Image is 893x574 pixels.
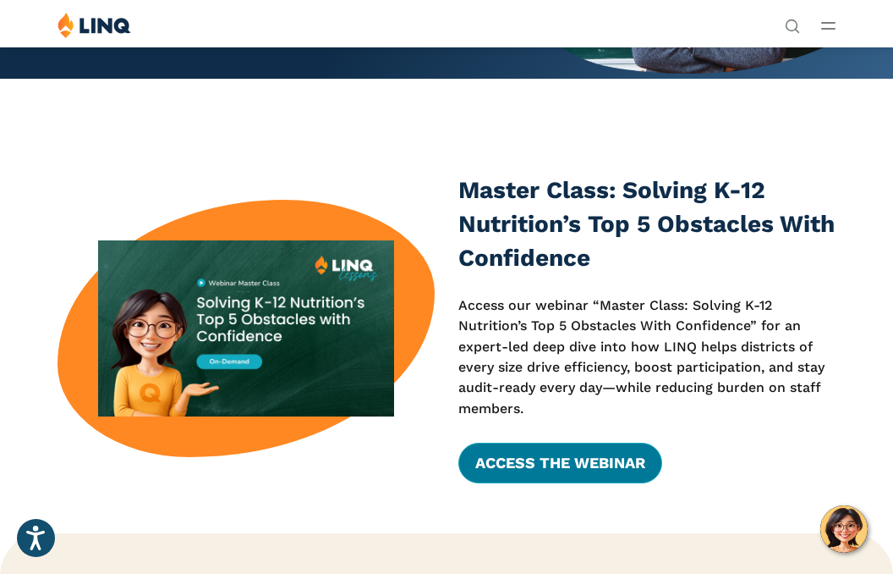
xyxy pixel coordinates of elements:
p: Access our webinar “Master Class: Solving K-12 Nutrition’s Top 5 Obstacles With Confidence” for a... [458,295,836,419]
a: Access the Webinar [458,443,662,483]
button: Hello, have a question? Let’s chat. [820,505,868,553]
nav: Utility Navigation [785,12,800,32]
button: Open Main Menu [821,16,835,35]
img: LINQ | K‑12 Software [58,12,131,38]
button: Open Search Bar [785,17,800,32]
h3: Master Class: Solving K-12 Nutrition’s Top 5 Obstacles With Confidence [458,174,836,274]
